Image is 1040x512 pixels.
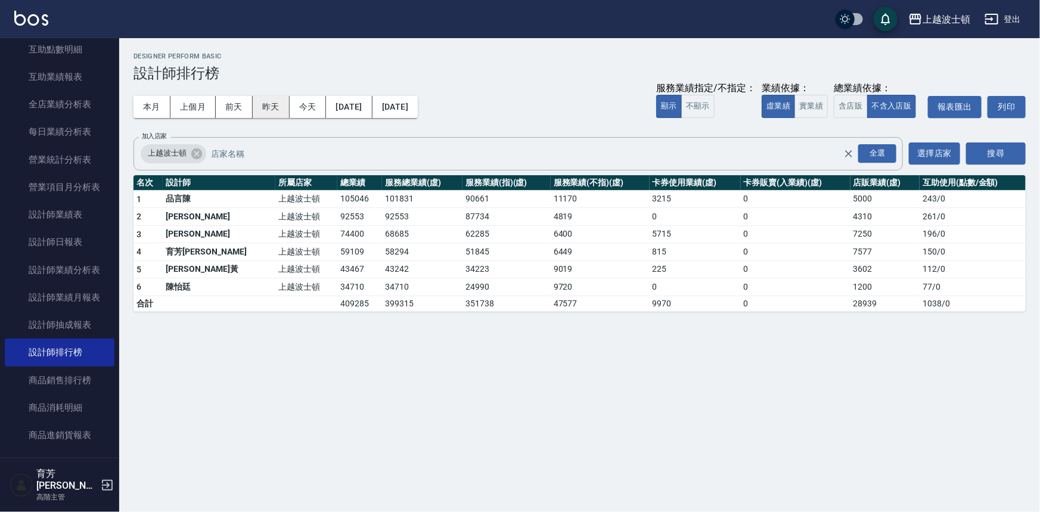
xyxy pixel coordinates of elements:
button: 上越波士頓 [904,7,975,32]
td: 261 / 0 [920,208,1026,226]
td: 0 [741,260,850,278]
button: 今天 [290,96,327,118]
td: 上越波士頓 [275,208,337,226]
button: 本月 [134,96,170,118]
td: 3215 [650,190,741,208]
td: 0 [650,278,741,296]
a: 商品庫存表 [5,449,114,476]
button: 顯示 [656,95,682,118]
td: 51845 [462,243,551,261]
td: 59109 [337,243,382,261]
span: 3 [136,229,141,239]
a: 報表匯出 [928,96,982,118]
td: 43242 [382,260,462,278]
button: 實業績 [794,95,828,118]
a: 設計師排行榜 [5,339,114,366]
a: 營業統計分析表 [5,146,114,173]
td: 77 / 0 [920,278,1026,296]
span: 6 [136,282,141,291]
h3: 設計師排行榜 [134,65,1026,82]
td: 9720 [551,278,650,296]
td: 28939 [850,296,920,311]
a: 互助點數明細 [5,36,114,63]
a: 商品銷售排行榜 [5,367,114,394]
span: 5 [136,265,141,274]
td: 1200 [850,278,920,296]
a: 設計師日報表 [5,228,114,256]
td: 9970 [650,296,741,311]
td: 5715 [650,225,741,243]
a: 設計師抽成報表 [5,311,114,339]
td: 225 [650,260,741,278]
button: save [874,7,898,31]
button: 虛業績 [762,95,795,118]
td: 68685 [382,225,462,243]
td: 34223 [462,260,551,278]
td: 3602 [850,260,920,278]
td: 58294 [382,243,462,261]
td: 陳怡廷 [163,278,275,296]
td: 5000 [850,190,920,208]
input: 店家名稱 [208,143,865,164]
a: 每日業績分析表 [5,118,114,145]
span: 上越波士頓 [141,147,194,159]
button: 含店販 [834,95,867,118]
th: 所屬店家 [275,175,337,191]
td: 1038 / 0 [920,296,1026,311]
button: [DATE] [326,96,372,118]
th: 總業績 [337,175,382,191]
td: 0 [741,190,850,208]
td: [PERSON_NAME] [163,208,275,226]
button: 上個月 [170,96,216,118]
th: 服務業績(指)(虛) [462,175,551,191]
button: 搜尋 [966,142,1026,165]
td: 上越波士頓 [275,190,337,208]
td: 0 [741,208,850,226]
a: 商品進銷貨報表 [5,421,114,449]
th: 服務總業績(虛) [382,175,462,191]
img: Logo [14,11,48,26]
td: 0 [741,225,850,243]
td: [PERSON_NAME]黃 [163,260,275,278]
td: 399315 [382,296,462,311]
a: 設計師業績表 [5,201,114,228]
td: 7250 [850,225,920,243]
button: 列印 [988,96,1026,118]
button: 前天 [216,96,253,118]
h5: 育芳[PERSON_NAME] [36,468,97,492]
th: 設計師 [163,175,275,191]
td: 品言陳 [163,190,275,208]
a: 互助業績報表 [5,63,114,91]
td: 150 / 0 [920,243,1026,261]
td: 105046 [337,190,382,208]
td: 上越波士頓 [275,260,337,278]
a: 營業項目月分析表 [5,173,114,201]
td: 0 [650,208,741,226]
a: 設計師業績分析表 [5,256,114,284]
a: 商品消耗明細 [5,394,114,421]
button: [DATE] [372,96,418,118]
button: 選擇店家 [909,142,960,165]
td: 0 [741,296,850,311]
td: 87734 [462,208,551,226]
td: 4819 [551,208,650,226]
button: Clear [840,145,857,162]
td: [PERSON_NAME] [163,225,275,243]
td: 90661 [462,190,551,208]
button: 不含入店販 [867,95,917,118]
h2: Designer Perform Basic [134,52,1026,60]
th: 卡券使用業績(虛) [650,175,741,191]
button: Open [856,142,899,165]
div: 服務業績指定/不指定： [656,82,756,95]
td: 7577 [850,243,920,261]
th: 店販業績(虛) [850,175,920,191]
td: 92553 [337,208,382,226]
span: 1 [136,194,141,204]
button: 不顯示 [681,95,715,118]
label: 加入店家 [142,132,167,141]
div: 上越波士頓 [923,12,970,27]
td: 24990 [462,278,551,296]
td: 11170 [551,190,650,208]
div: 業績依據： [762,82,828,95]
td: 351738 [462,296,551,311]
